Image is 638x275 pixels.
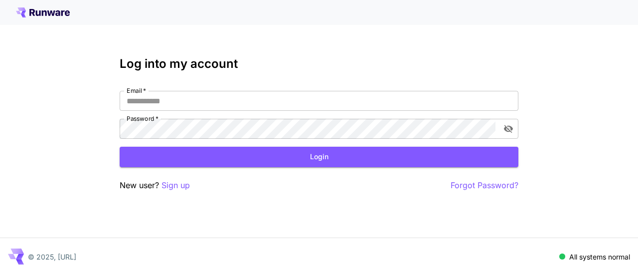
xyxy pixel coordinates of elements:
[569,252,630,262] p: All systems normal
[120,179,190,192] p: New user?
[451,179,518,192] button: Forgot Password?
[127,114,159,123] label: Password
[28,252,76,262] p: © 2025, [URL]
[161,179,190,192] button: Sign up
[127,86,146,95] label: Email
[499,120,517,138] button: toggle password visibility
[120,147,518,167] button: Login
[120,57,518,71] h3: Log into my account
